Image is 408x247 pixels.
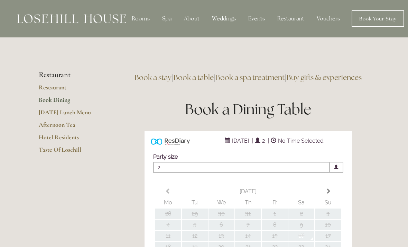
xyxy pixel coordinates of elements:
[153,162,330,173] span: 2
[39,121,105,133] a: Afternoon Tea
[39,108,105,121] a: [DATE] Lunch Menu
[39,133,105,146] a: Hotel Residents
[174,73,214,82] a: Book a table
[39,96,105,108] a: Book Dining
[260,136,267,146] span: 2
[272,12,310,26] div: Restaurant
[178,12,205,26] div: About
[127,99,369,120] h1: Book a Dining Table
[135,73,171,82] a: Book a stay
[17,14,126,23] img: Losehill House
[287,73,362,82] a: Buy gifts & experiences
[276,136,325,146] span: No Time Selected
[206,12,241,26] div: Weddings
[39,83,105,96] a: Restaurant
[268,138,269,144] span: |
[39,71,105,80] li: Restaurant
[39,146,105,158] a: Taste Of Losehill
[311,12,345,26] a: Vouchers
[151,136,190,147] img: Powered by ResDiary
[153,153,178,160] label: Party size
[216,73,285,82] a: Book a spa treatment
[252,138,253,144] span: |
[243,12,270,26] div: Events
[157,12,177,26] div: Spa
[352,10,404,27] a: Book Your Stay
[126,12,155,26] div: Rooms
[127,71,369,85] h3: | | |
[230,136,251,146] span: [DATE]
